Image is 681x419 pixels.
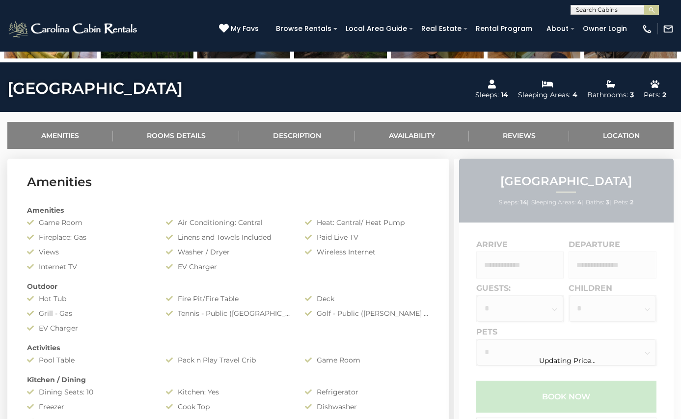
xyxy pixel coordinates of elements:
[20,281,437,291] div: Outdoor
[20,343,437,353] div: Activities
[20,247,159,257] div: Views
[663,24,674,34] img: mail-regular-white.png
[239,122,355,149] a: Description
[471,21,537,36] a: Rental Program
[298,355,436,365] div: Game Room
[20,387,159,397] div: Dining Seats: 10
[159,402,298,412] div: Cook Top
[469,122,570,149] a: Reviews
[298,247,436,257] div: Wireless Internet
[416,21,466,36] a: Real Estate
[159,387,298,397] div: Kitchen: Yes
[159,262,298,272] div: EV Charger
[542,21,573,36] a: About
[298,294,436,304] div: Deck
[7,19,140,39] img: White-1-2.png
[454,356,681,365] div: Updating Price...
[20,294,159,304] div: Hot Tub
[159,247,298,257] div: Washer / Dryer
[113,122,240,149] a: Rooms Details
[298,308,436,318] div: Golf - Public ([PERSON_NAME] Golf Club)
[159,218,298,227] div: Air Conditioning: Central
[159,294,298,304] div: Fire Pit/Fire Table
[27,173,430,191] h3: Amenities
[298,387,436,397] div: Refrigerator
[569,122,674,149] a: Location
[20,355,159,365] div: Pool Table
[298,232,436,242] div: Paid Live TV
[20,262,159,272] div: Internet TV
[642,24,653,34] img: phone-regular-white.png
[271,21,336,36] a: Browse Rentals
[231,24,259,34] span: My Favs
[355,122,469,149] a: Availability
[159,232,298,242] div: Linens and Towels Included
[159,355,298,365] div: Pack n Play Travel Crib
[159,308,298,318] div: Tennis - Public ([GEOGRAPHIC_DATA])
[7,122,113,149] a: Amenities
[20,205,437,215] div: Amenities
[341,21,412,36] a: Local Area Guide
[20,375,437,385] div: Kitchen / Dining
[20,308,159,318] div: Grill - Gas
[219,24,261,34] a: My Favs
[20,402,159,412] div: Freezer
[578,21,632,36] a: Owner Login
[20,232,159,242] div: Fireplace: Gas
[20,323,159,333] div: EV Charger
[20,218,159,227] div: Game Room
[298,402,436,412] div: Dishwasher
[298,218,436,227] div: Heat: Central/ Heat Pump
